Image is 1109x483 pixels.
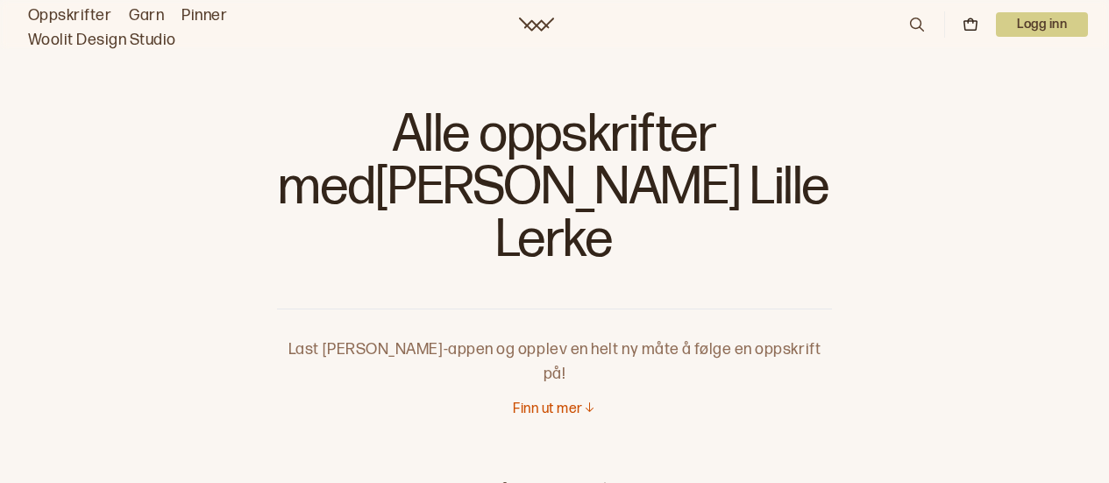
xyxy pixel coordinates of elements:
[513,401,595,419] button: Finn ut mer
[129,4,164,28] a: Garn
[28,4,111,28] a: Oppskrifter
[277,105,832,281] h1: Alle oppskrifter med [PERSON_NAME] Lille Lerke
[996,12,1088,37] p: Logg inn
[277,309,832,387] p: Last [PERSON_NAME]-appen og opplev en helt ny måte å følge en oppskrift på!
[513,401,582,419] p: Finn ut mer
[28,28,176,53] a: Woolit Design Studio
[996,12,1088,37] button: User dropdown
[181,4,227,28] a: Pinner
[519,18,554,32] a: Woolit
